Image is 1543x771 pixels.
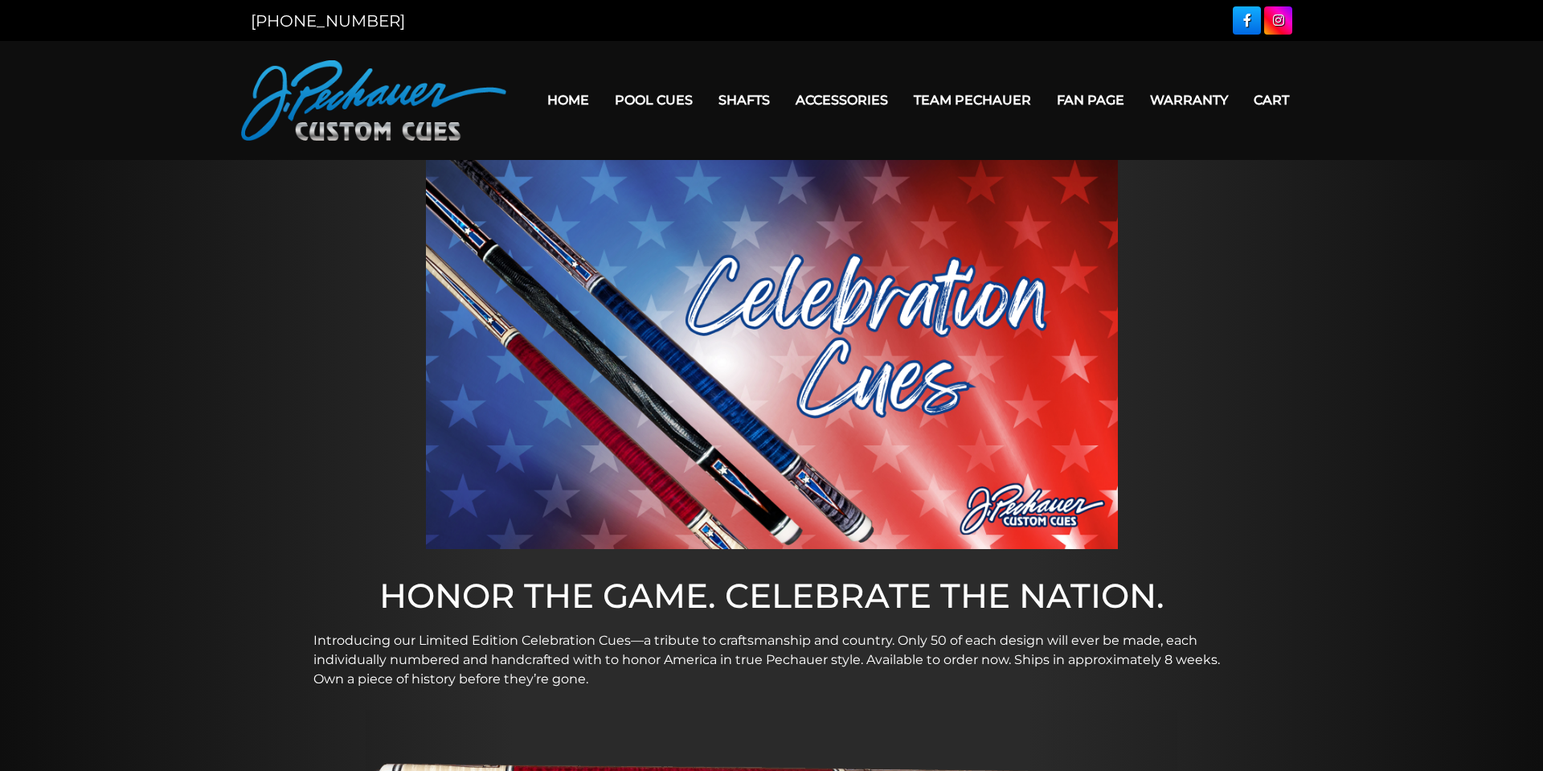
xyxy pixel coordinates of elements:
a: Shafts [706,80,783,121]
a: Accessories [783,80,901,121]
a: Fan Page [1044,80,1137,121]
p: Introducing our Limited Edition Celebration Cues—a tribute to craftsmanship and country. Only 50 ... [313,631,1230,689]
a: Home [534,80,602,121]
a: Team Pechauer [901,80,1044,121]
a: [PHONE_NUMBER] [251,11,405,31]
a: Pool Cues [602,80,706,121]
a: Warranty [1137,80,1241,121]
img: Pechauer Custom Cues [241,60,506,141]
a: Cart [1241,80,1302,121]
